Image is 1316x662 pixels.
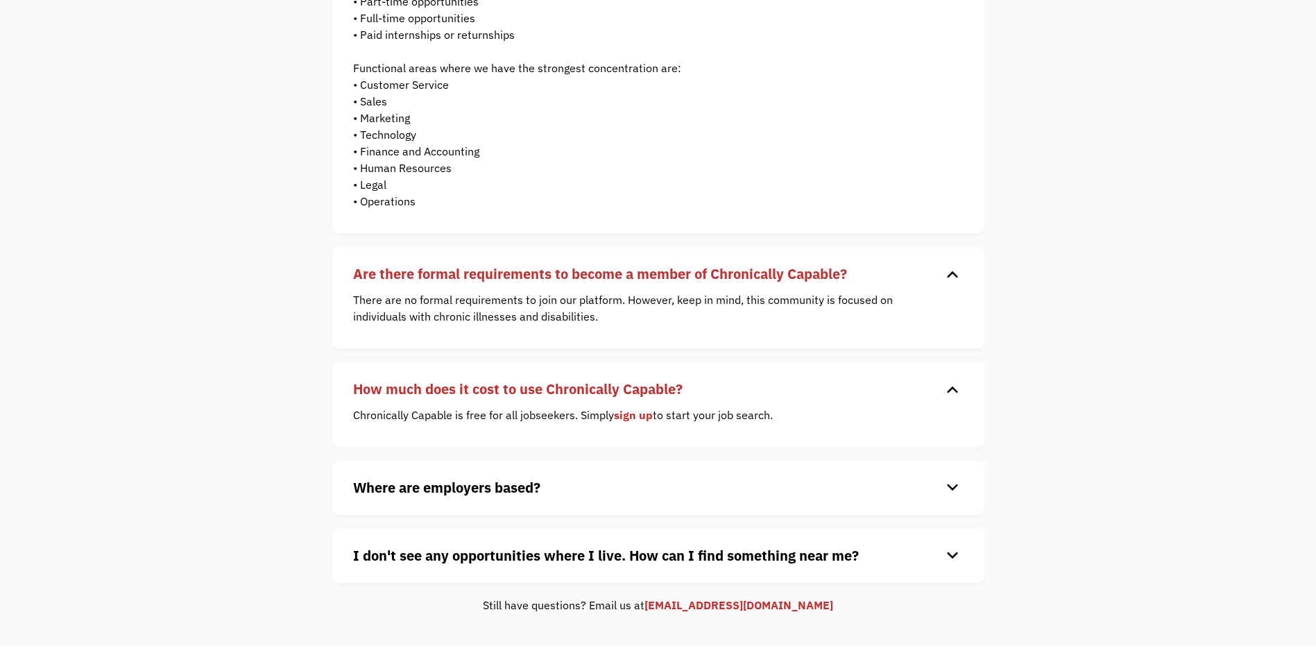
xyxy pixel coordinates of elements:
a: sign up [614,408,653,422]
strong: How much does it cost to use Chronically Capable? [353,380,683,398]
div: keyboard_arrow_down [941,264,964,285]
div: keyboard_arrow_down [941,477,964,498]
a: [EMAIL_ADDRESS][DOMAIN_NAME] [644,598,833,612]
div: keyboard_arrow_down [941,379,964,400]
strong: I don't see any opportunities where I live. How can I find something near me? [353,546,859,565]
strong: Where are employers based? [353,478,540,497]
strong: Are there formal requirements to become a member of Chronically Capable? [353,264,847,283]
div: Still have questions? Email us at [332,597,984,613]
div: keyboard_arrow_down [941,545,964,566]
p: Chronically Capable is free for all jobseekers. Simply to start your job search. [353,407,943,423]
p: There are no formal requirements to join our platform. However, keep in mind, this community is f... [353,291,943,325]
